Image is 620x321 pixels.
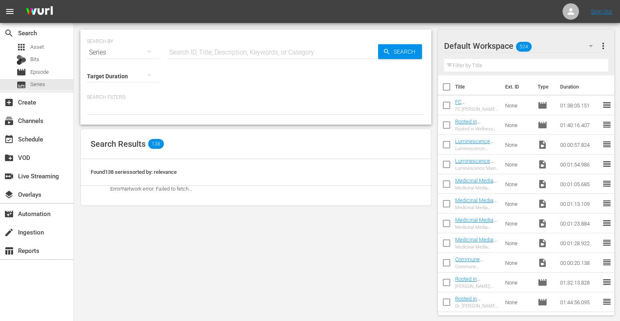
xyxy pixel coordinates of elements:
a: Medicinal Media Interstitial- Chocolate [455,217,497,235]
a: Luminescence [PERSON_NAME] and [PERSON_NAME] 00:58 [455,138,495,169]
td: None [502,273,534,292]
td: 01:40:16.407 [557,115,602,135]
div: Commune Luminescence Next On [455,264,499,269]
td: 00:01:54.986 [557,155,602,174]
span: more_vert [598,41,608,51]
span: Asset [16,42,26,52]
div: Medicinal Media Interstitial- Inner Strength [455,205,499,210]
th: Duration [555,75,604,98]
span: reorder [602,257,612,267]
a: Luminescence Main Promo 01:55 [455,158,497,170]
span: 138 [148,139,164,149]
td: 00:01:28.922 [557,233,602,253]
span: reorder [602,159,612,169]
span: Overlays [4,190,14,200]
span: reorder [602,297,612,307]
td: 01:38:05.151 [557,96,602,115]
div: Dr. [PERSON_NAME]: The Most Important Habits to Prevent an Early Death from a Longevity Expert [455,303,499,309]
div: Luminescence [PERSON_NAME] and [PERSON_NAME] 00:58 [455,146,499,151]
span: Search Results [91,139,146,149]
span: reorder [602,198,612,208]
td: 00:01:13.109 [557,194,602,214]
div: Medicinal Media Interstitial- Chocolate [455,225,499,230]
td: None [502,214,534,233]
td: 01:44:56.095 [557,292,602,312]
td: 00:01:05.685 [557,174,602,194]
span: Live Streaming [4,171,14,181]
td: None [502,96,534,115]
td: 00:00:57.824 [557,135,602,155]
span: menu [5,7,15,16]
a: FC [PERSON_NAME] [S1E10] (Inner Strength) [455,99,495,123]
span: Search [390,44,422,59]
td: None [502,292,534,312]
td: None [502,155,534,174]
span: Schedule [4,134,14,144]
span: Video [538,258,547,268]
td: None [502,253,534,273]
span: Video [538,159,547,169]
span: Asset [30,43,44,51]
a: Rooted in Wellness [PERSON_NAME] [S1E6] (Inner Strength) [455,118,495,149]
span: Episode [538,120,547,130]
button: more_vert [598,36,608,56]
span: Video [538,238,547,248]
span: Channels [4,116,14,126]
div: [PERSON_NAME]: Gut Health and the Microbiome: Improving and Maintaining the Microbiome with Probi... [455,284,499,289]
span: reorder [602,179,612,189]
div: Luminescence Main Promo 01:55 [455,166,499,171]
span: Episode [538,100,547,110]
div: Default Workspace [444,34,601,57]
span: Series [30,80,45,89]
td: 00:01:23.884 [557,214,602,233]
span: reorder [602,120,612,130]
span: Automation [4,209,14,219]
div: Rooted in Wellness [PERSON_NAME] EP 6 [455,126,499,132]
span: Ingestion [4,228,14,237]
span: VOD [4,153,14,163]
span: Error! Network error: Failed to fetch ... [110,186,192,192]
span: Bits [30,55,39,64]
div: Bits [16,55,26,65]
span: Episode [538,278,547,287]
td: None [502,194,534,214]
div: Medicinal Media Interstitial- Cherry Blossoms [455,244,499,250]
td: 01:32:13.828 [557,273,602,292]
td: None [502,115,534,135]
span: reorder [602,100,612,110]
span: reorder [602,238,612,248]
span: Reports [4,246,14,256]
span: reorder [602,277,612,287]
button: Search [378,44,422,59]
span: Video [538,199,547,209]
span: Create [4,98,14,107]
div: Series [87,41,159,64]
a: Medicinal Media Interstitial- Cherry Blossoms [455,237,497,255]
a: Medicinal Media Interstitial- Still Water [455,178,497,196]
th: Title [455,75,500,98]
span: Found 138 series sorted by: relevance [91,169,177,175]
div: FC [PERSON_NAME] EP 10 [455,107,499,112]
span: 524 [516,38,531,55]
div: Medicinal Media Interstitial- Still Water [455,185,499,191]
span: Video [538,179,547,189]
a: Sign Out [591,8,612,15]
span: Series [16,80,26,90]
td: 00:00:20.138 [557,253,602,273]
td: None [502,174,534,194]
span: Episode [538,297,547,307]
span: Video [538,219,547,228]
a: Medicinal Media Interstitial- Inner Strength [455,197,497,216]
p: Search Filters: [87,94,425,101]
span: Search [4,28,14,38]
th: Type [533,75,555,98]
span: Video [538,140,547,150]
a: Commune Luminescence Next On [455,256,490,275]
td: None [502,135,534,155]
td: None [502,233,534,253]
th: Ext. ID [500,75,533,98]
span: reorder [602,218,612,228]
span: reorder [602,139,612,149]
span: Episode [16,67,26,77]
img: ans4CAIJ8jUAAAAAAAAAAAAAAAAAAAAAAAAgQb4GAAAAAAAAAAAAAAAAAAAAAAAAJMjXAAAAAAAAAAAAAAAAAAAAAAAAgAT5G... [20,2,59,21]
